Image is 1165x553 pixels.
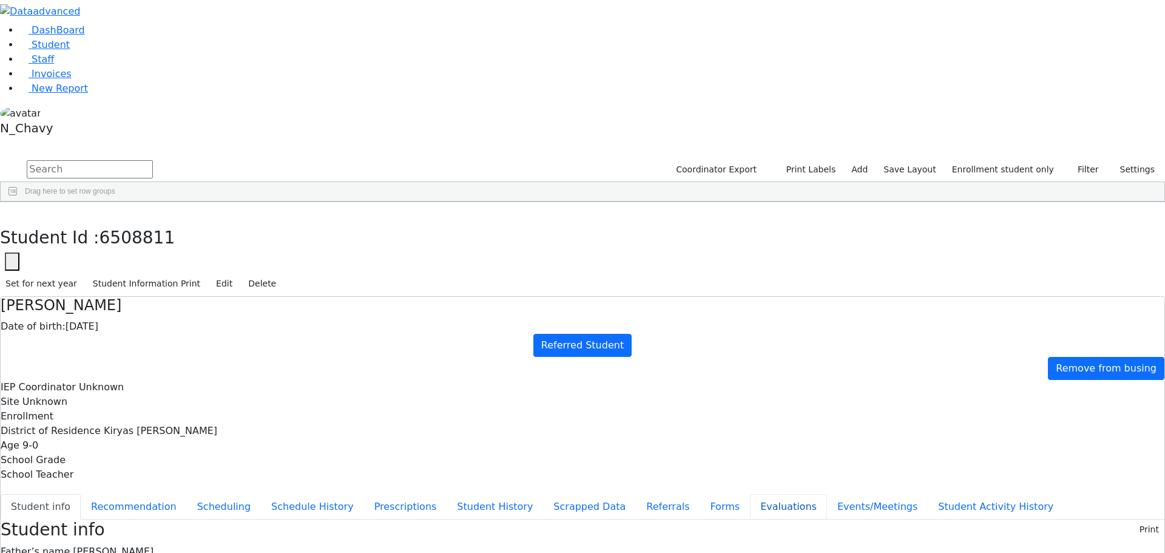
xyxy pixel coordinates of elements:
[32,83,88,94] span: New Report
[1,409,53,424] label: Enrollment
[19,39,70,50] a: Student
[636,494,700,520] button: Referrals
[22,439,38,451] span: 9-0
[81,494,187,520] button: Recommendation
[87,274,206,293] button: Student Information Print
[25,187,115,195] span: Drag here to set row groups
[27,160,153,178] input: Search
[32,53,54,65] span: Staff
[846,160,873,179] a: Add
[22,396,67,407] span: Unknown
[668,160,762,179] button: Coordinator Export
[1,467,73,482] label: School Teacher
[19,53,54,65] a: Staff
[1104,160,1160,179] button: Settings
[827,494,928,520] button: Events/Meetings
[19,24,85,36] a: DashBoard
[261,494,364,520] button: Schedule History
[1,438,19,453] label: Age
[700,494,750,520] button: Forms
[1,453,66,467] label: School Grade
[32,68,72,80] span: Invoices
[1,494,81,520] button: Student info
[187,494,261,520] button: Scheduling
[1,319,66,334] label: Date of birth:
[79,381,124,393] span: Unknown
[32,24,85,36] span: DashBoard
[750,494,827,520] button: Evaluations
[364,494,447,520] button: Prescriptions
[104,425,217,436] span: Kiryas [PERSON_NAME]
[772,160,841,179] button: Print Labels
[1062,160,1104,179] button: Filter
[211,274,238,293] button: Edit
[947,160,1059,179] label: Enrollment student only
[878,160,941,179] button: Save Layout
[32,39,70,50] span: Student
[928,494,1064,520] button: Student Activity History
[1,520,105,540] h3: Student info
[243,274,282,293] button: Delete
[543,494,636,520] button: Scrapped Data
[1056,362,1157,374] span: Remove from busing
[1,380,76,395] label: IEP Coordinator
[1,297,1164,314] h4: [PERSON_NAME]
[1,395,19,409] label: Site
[1,319,1164,334] div: [DATE]
[100,228,175,248] span: 6508811
[1,424,101,438] label: District of Residence
[533,334,632,357] a: Referred Student
[19,83,88,94] a: New Report
[1134,520,1164,539] button: Print
[447,494,543,520] button: Student History
[1048,357,1164,380] a: Remove from busing
[19,68,72,80] a: Invoices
